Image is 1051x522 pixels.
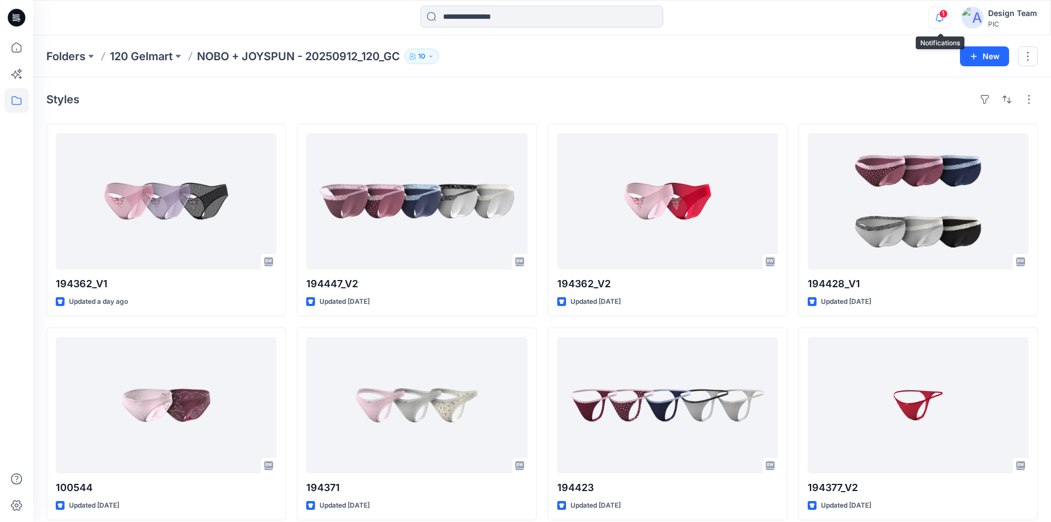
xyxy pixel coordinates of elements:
[557,337,778,473] a: 194423
[570,500,621,512] p: Updated [DATE]
[69,500,119,512] p: Updated [DATE]
[557,276,778,292] p: 194362_V2
[56,480,276,495] p: 100544
[960,46,1009,66] button: New
[988,20,1037,28] div: PIC
[56,276,276,292] p: 194362_V1
[821,500,871,512] p: Updated [DATE]
[69,296,128,308] p: Updated a day ago
[404,49,439,64] button: 10
[570,296,621,308] p: Updated [DATE]
[821,296,871,308] p: Updated [DATE]
[988,7,1037,20] div: Design Team
[197,49,400,64] p: NOBO + JOYSPUN - 20250912_120_GC
[56,133,276,270] a: 194362_V1
[46,93,79,106] h4: Styles
[56,337,276,473] a: 100544
[46,49,86,64] a: Folders
[319,500,370,512] p: Updated [DATE]
[418,50,425,62] p: 10
[306,480,527,495] p: 194371
[808,276,1028,292] p: 194428_V1
[306,133,527,270] a: 194447_V2
[319,296,370,308] p: Updated [DATE]
[808,337,1028,473] a: 194377_V2
[557,133,778,270] a: 194362_V2
[808,480,1028,495] p: 194377_V2
[110,49,173,64] a: 120 Gelmart
[962,7,984,29] img: avatar
[306,276,527,292] p: 194447_V2
[557,480,778,495] p: 194423
[306,337,527,473] a: 194371
[939,9,948,18] span: 1
[808,133,1028,270] a: 194428_V1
